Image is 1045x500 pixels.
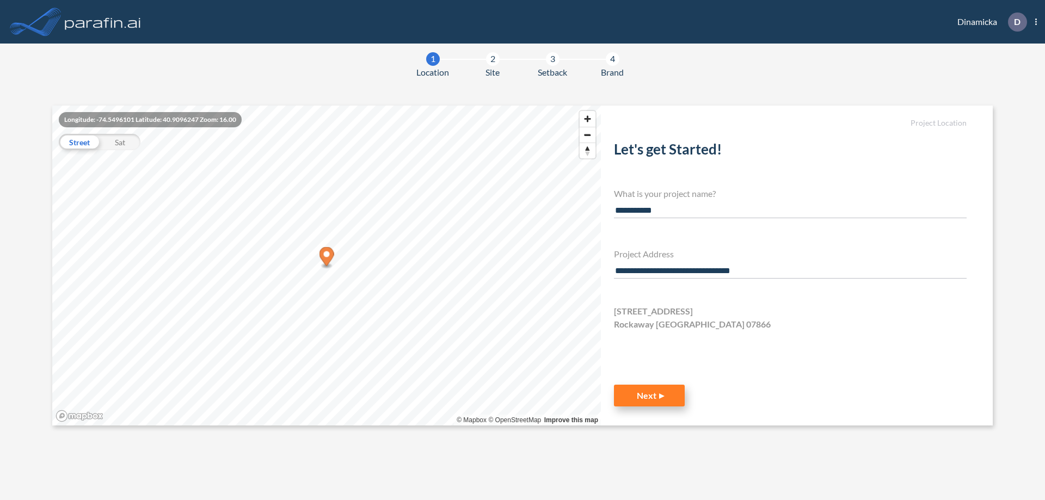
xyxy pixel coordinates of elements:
[457,416,487,424] a: Mapbox
[614,385,685,406] button: Next
[614,188,967,199] h4: What is your project name?
[546,52,560,66] div: 3
[416,66,449,79] span: Location
[486,52,500,66] div: 2
[488,416,541,424] a: OpenStreetMap
[485,66,500,79] span: Site
[614,119,967,128] h5: Project Location
[614,249,967,259] h4: Project Address
[52,106,601,425] canvas: Map
[606,52,619,66] div: 4
[580,111,595,127] button: Zoom in
[1014,17,1021,27] p: D
[100,134,140,150] div: Sat
[580,143,595,158] button: Reset bearing to north
[941,13,1037,32] div: Dinamicka
[614,305,693,318] span: [STREET_ADDRESS]
[56,410,103,422] a: Mapbox homepage
[319,247,334,269] div: Map marker
[63,11,143,33] img: logo
[614,141,967,162] h2: Let's get Started!
[580,127,595,143] button: Zoom out
[426,52,440,66] div: 1
[614,318,771,331] span: Rockaway [GEOGRAPHIC_DATA] 07866
[538,66,567,79] span: Setback
[59,134,100,150] div: Street
[59,112,242,127] div: Longitude: -74.5496101 Latitude: 40.9096247 Zoom: 16.00
[544,416,598,424] a: Improve this map
[601,66,624,79] span: Brand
